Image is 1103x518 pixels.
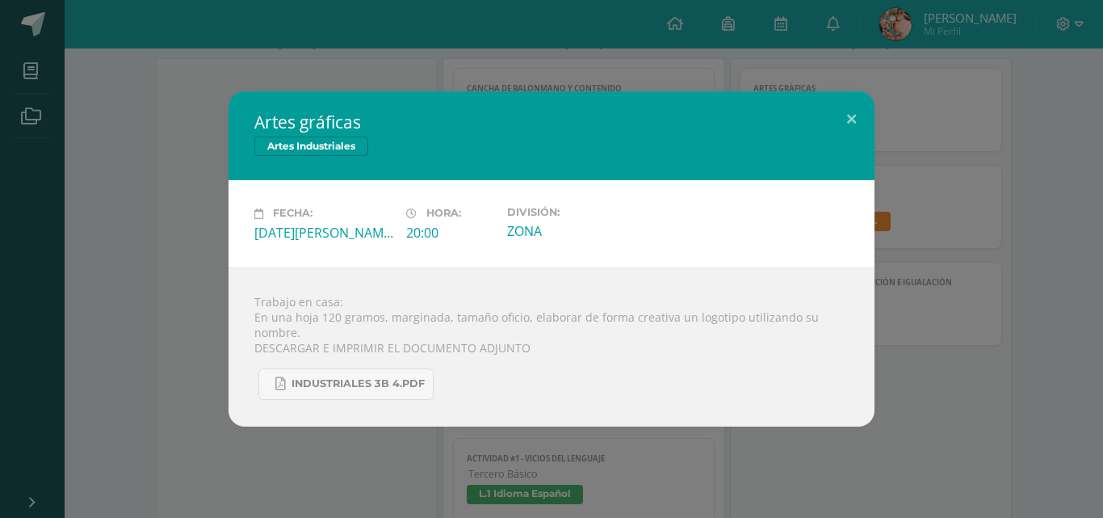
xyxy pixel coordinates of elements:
span: Fecha: [273,208,312,220]
a: INDUSTRIALES 3B 4.pdf [258,368,434,400]
div: 20:00 [406,224,494,242]
span: INDUSTRIALES 3B 4.pdf [291,377,425,390]
label: División: [507,206,646,218]
span: Artes Industriales [254,137,368,156]
div: [DATE][PERSON_NAME] [254,224,393,242]
button: Close (Esc) [828,91,874,146]
div: ZONA [507,222,646,240]
div: Trabajo en casa: En una hoja 120 gramos, marginada, tamaño oficio, elaborar de forma creativa un ... [229,267,874,427]
h2: Artes gráficas [254,111,849,133]
span: Hora: [426,208,461,220]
